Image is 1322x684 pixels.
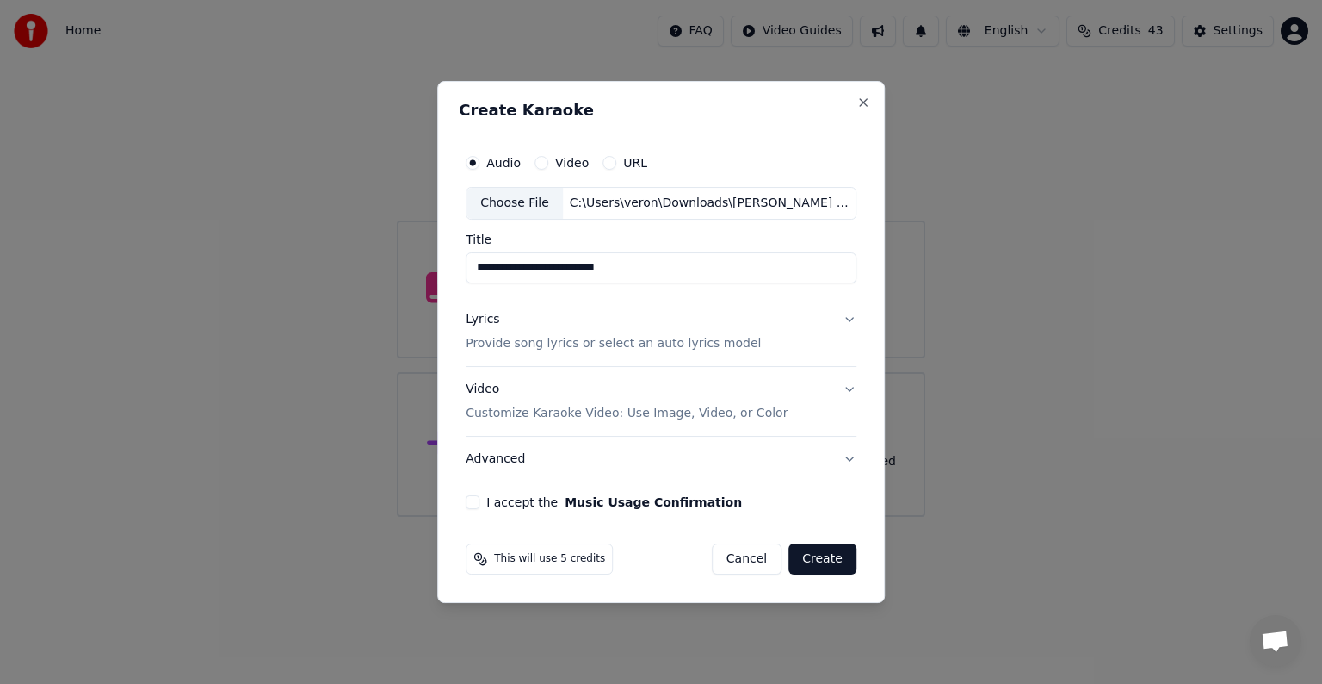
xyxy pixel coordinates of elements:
[565,496,742,508] button: I accept the
[466,367,856,436] button: VideoCustomize Karaoke Video: Use Image, Video, or Color
[466,381,788,422] div: Video
[466,405,788,422] p: Customize Karaoke Video: Use Image, Video, or Color
[563,195,856,212] div: C:\Users\veron\Downloads\[PERSON_NAME] - I'll Never Go (Lyrics) [PERSON_NAME] Collection.mp3
[712,544,781,575] button: Cancel
[623,157,647,169] label: URL
[466,311,499,328] div: Lyrics
[466,233,856,246] label: Title
[466,437,856,482] button: Advanced
[788,544,856,575] button: Create
[486,157,521,169] label: Audio
[459,103,863,118] h2: Create Karaoke
[466,188,563,219] div: Choose File
[494,552,605,566] span: This will use 5 credits
[555,157,589,169] label: Video
[466,335,761,352] p: Provide song lyrics or select an auto lyrics model
[486,496,742,508] label: I accept the
[466,297,856,366] button: LyricsProvide song lyrics or select an auto lyrics model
